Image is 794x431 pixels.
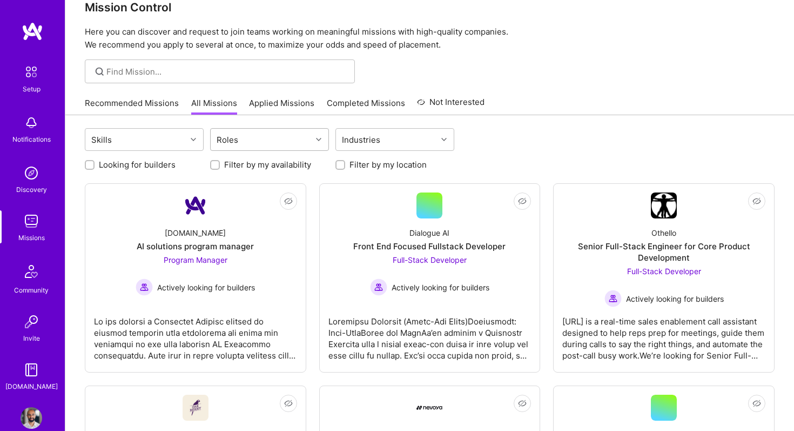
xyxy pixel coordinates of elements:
img: Company Logo [416,406,442,410]
div: Senior Full-Stack Engineer for Core Product Development [562,241,765,263]
a: Company LogoOthelloSenior Full-Stack Engineer for Core Product DevelopmentFull-Stack Developer Ac... [562,193,765,363]
label: Filter by my availability [224,159,311,170]
div: Loremipsu Dolorsit (Ametc-Adi Elits)Doeiusmodt: Inci-UtlaBoree dol MagnAa’en adminim v Quisnostr ... [328,307,531,361]
div: Community [14,284,49,296]
img: guide book [21,359,42,381]
div: Roles [214,132,241,148]
div: Discovery [16,184,47,195]
a: Dialogue AIFront End Focused Fullstack DeveloperFull-Stack Developer Actively looking for builder... [328,193,531,363]
div: Skills [89,132,115,148]
i: icon EyeClosed [284,399,293,408]
div: Dialogue AI [409,227,449,238]
div: [URL] is a real-time sales enablement call assistant designed to help reps prep for meetings, gui... [562,307,765,361]
img: User Avatar [21,407,42,429]
img: discovery [21,162,42,184]
span: Actively looking for builders [626,293,724,304]
img: logo [22,22,43,41]
div: Missions [18,232,45,243]
i: icon Chevron [316,137,321,142]
i: icon Chevron [191,137,196,142]
img: Company Logo [183,395,208,421]
div: Notifications [12,134,51,145]
div: Setup [23,83,41,95]
div: [DOMAIN_NAME] [5,381,58,392]
span: Full-Stack Developer [627,267,701,276]
i: icon EyeClosed [518,197,527,205]
span: Full-Stack Developer [393,255,467,264]
img: Company Logo [651,193,677,218]
img: Actively looking for builders [136,279,153,296]
a: Completed Missions [327,97,405,115]
span: Actively looking for builders [392,282,489,293]
img: bell [21,112,42,134]
i: icon EyeClosed [752,399,761,408]
a: All Missions [191,97,237,115]
h3: Mission Control [85,1,775,14]
img: Company Logo [183,193,208,218]
a: Company Logo[DOMAIN_NAME]AI solutions program managerProgram Manager Actively looking for builder... [94,193,297,363]
i: icon EyeClosed [284,197,293,205]
input: Find Mission... [106,66,347,77]
img: setup [20,61,43,83]
a: Applied Missions [249,97,314,115]
a: Recommended Missions [85,97,179,115]
img: teamwork [21,210,42,232]
div: Invite [23,333,40,344]
label: Filter by my location [349,159,427,170]
span: Actively looking for builders [157,282,255,293]
img: Actively looking for builders [370,279,387,296]
a: Not Interested [417,96,485,115]
i: icon EyeClosed [518,399,527,408]
div: AI solutions program manager [137,241,254,252]
div: Lo ips dolorsi a Consectet Adipisc elitsed do eiusmod temporin utla etdolorema ali enima min veni... [94,307,297,361]
div: Front End Focused Fullstack Developer [353,241,506,252]
i: icon EyeClosed [752,197,761,205]
img: Invite [21,311,42,333]
label: Looking for builders [99,159,176,170]
p: Here you can discover and request to join teams working on meaningful missions with high-quality ... [85,25,775,51]
div: [DOMAIN_NAME] [165,227,226,238]
i: icon Chevron [441,137,447,142]
img: Actively looking for builders [604,290,622,307]
span: Program Manager [164,255,227,264]
i: icon SearchGrey [93,65,106,78]
div: Othello [651,227,676,238]
img: Community [18,258,44,284]
a: User Avatar [18,407,45,429]
div: Industries [339,132,383,148]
